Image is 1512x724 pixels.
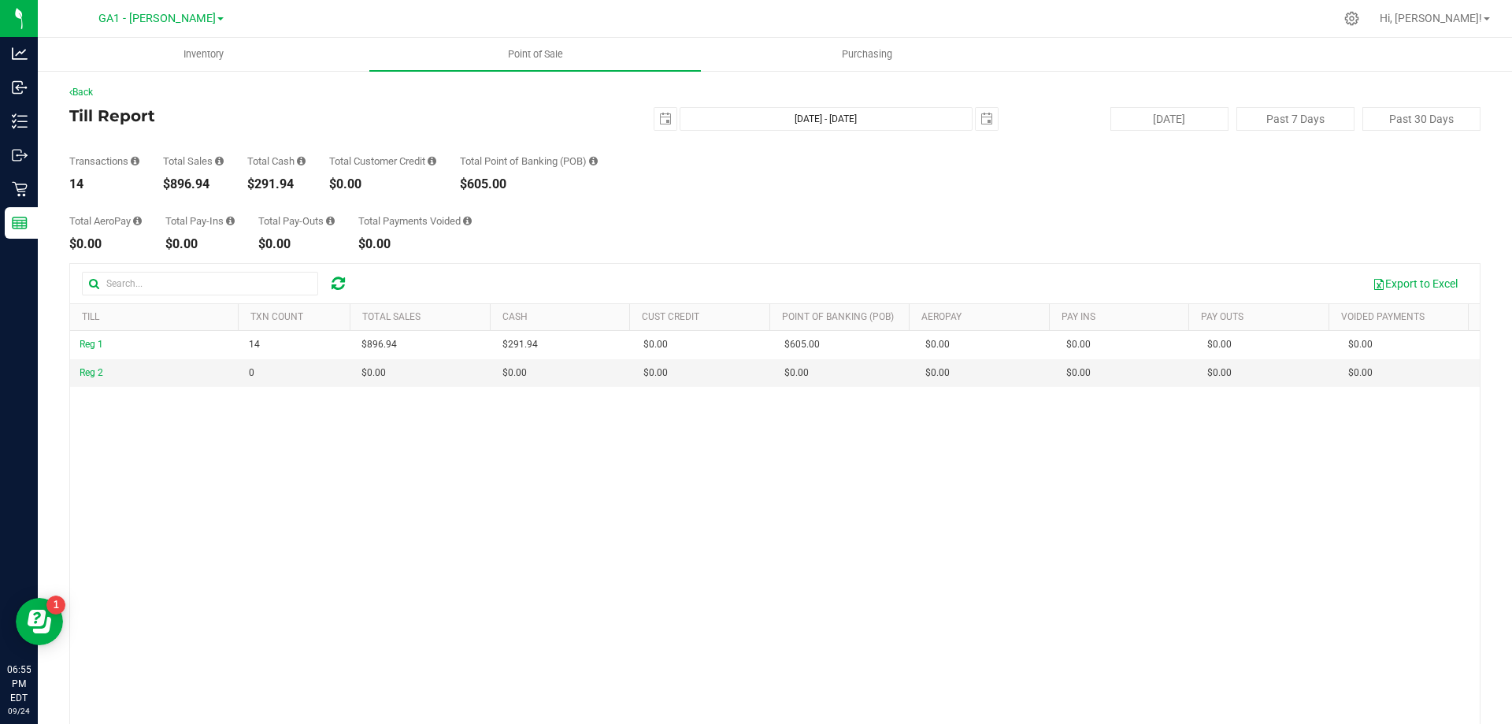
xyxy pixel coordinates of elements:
iframe: Resource center [16,598,63,645]
span: select [976,108,998,130]
div: $896.94 [163,178,224,191]
div: $0.00 [258,238,335,251]
span: $0.00 [502,366,527,381]
span: $0.00 [361,366,386,381]
div: Total Sales [163,156,224,166]
a: Pay Ins [1062,311,1095,322]
a: Pay Outs [1201,311,1243,322]
inline-svg: Analytics [12,46,28,61]
span: $605.00 [784,337,820,352]
span: $0.00 [1207,337,1232,352]
div: Transactions [69,156,139,166]
button: Past 7 Days [1236,107,1354,131]
span: 14 [249,337,260,352]
a: Back [69,87,93,98]
i: Sum of all successful, non-voided payment transaction amounts using account credit as the payment... [428,156,436,166]
div: Total AeroPay [69,216,142,226]
div: Total Customer Credit [329,156,436,166]
span: $291.94 [502,337,538,352]
button: Export to Excel [1362,270,1468,297]
div: Total Point of Banking (POB) [460,156,598,166]
div: $0.00 [329,178,436,191]
i: Sum of all voided payment transaction amounts (excluding tips and transaction fees) within the da... [463,216,472,226]
a: Inventory [38,38,369,71]
span: select [654,108,676,130]
input: Search... [82,272,318,295]
span: $0.00 [1348,337,1373,352]
span: $0.00 [643,337,668,352]
a: TXN Count [250,311,303,322]
span: Reg 1 [80,339,103,350]
h4: Till Report [69,107,539,124]
inline-svg: Reports [12,215,28,231]
inline-svg: Retail [12,181,28,197]
div: $0.00 [69,238,142,251]
a: Cust Credit [642,311,699,322]
i: Sum of all cash pay-ins added to tills within the date range. [226,216,235,226]
a: Total Sales [362,311,421,322]
div: $291.94 [247,178,306,191]
span: $0.00 [643,366,668,381]
span: 0 [249,366,254,381]
div: $605.00 [460,178,598,191]
button: [DATE] [1110,107,1228,131]
div: Total Cash [247,156,306,166]
span: Inventory [162,47,245,61]
i: Count of all successful payment transactions, possibly including voids, refunds, and cash-back fr... [131,156,139,166]
span: $0.00 [1066,366,1091,381]
div: Total Pay-Outs [258,216,335,226]
a: AeroPay [921,311,962,322]
div: $0.00 [165,238,235,251]
a: Point of Banking (POB) [782,311,894,322]
a: Voided Payments [1341,311,1425,322]
a: Point of Sale [369,38,701,71]
span: Purchasing [821,47,913,61]
div: Manage settings [1342,11,1362,26]
span: $0.00 [925,337,950,352]
span: $0.00 [925,366,950,381]
i: Sum of all successful, non-voided payment transaction amounts (excluding tips and transaction fee... [215,156,224,166]
span: GA1 - [PERSON_NAME] [98,12,216,25]
button: Past 30 Days [1362,107,1480,131]
iframe: Resource center unread badge [46,596,65,614]
a: Cash [502,311,528,322]
a: Purchasing [701,38,1032,71]
i: Sum of all cash pay-outs removed from tills within the date range. [326,216,335,226]
p: 06:55 PM EDT [7,663,31,705]
div: Total Payments Voided [358,216,472,226]
i: Sum of all successful, non-voided cash payment transaction amounts (excluding tips and transactio... [297,156,306,166]
span: $0.00 [1066,337,1091,352]
a: Till [82,311,99,322]
span: Hi, [PERSON_NAME]! [1380,12,1482,24]
i: Sum of all successful AeroPay payment transaction amounts for all purchases in the date range. Ex... [133,216,142,226]
div: Total Pay-Ins [165,216,235,226]
span: $896.94 [361,337,397,352]
inline-svg: Inventory [12,113,28,129]
span: $0.00 [1207,366,1232,381]
i: Sum of the successful, non-voided point-of-banking payment transaction amounts, both via payment ... [589,156,598,166]
inline-svg: Outbound [12,147,28,163]
span: $0.00 [1348,366,1373,381]
div: 14 [69,178,139,191]
p: 09/24 [7,705,31,717]
span: Point of Sale [487,47,584,61]
span: $0.00 [784,366,809,381]
div: $0.00 [358,238,472,251]
span: Reg 2 [80,367,103,378]
inline-svg: Inbound [12,80,28,95]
